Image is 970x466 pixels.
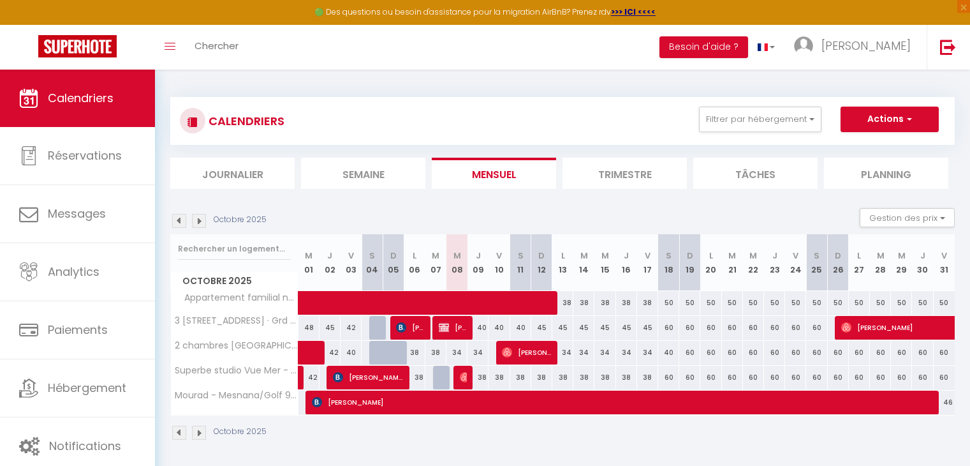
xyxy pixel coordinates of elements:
div: 42 [341,316,362,340]
abbr: M [601,250,609,262]
div: 60 [743,366,764,389]
div: 50 [679,291,700,315]
abbr: D [687,250,693,262]
div: 60 [849,341,870,365]
div: 42 [298,366,320,389]
div: 34 [467,341,489,365]
div: 60 [722,366,743,389]
div: 60 [785,366,806,389]
span: 3 [STREET_ADDRESS] · Grd appart cosy 3 ch. terrasse/clim centre [GEOGRAPHIC_DATA] [173,316,300,326]
div: 50 [849,291,870,315]
th: 18 [658,234,679,291]
li: Semaine [301,158,425,189]
div: 45 [616,316,637,340]
th: 02 [320,234,341,291]
abbr: V [496,250,502,262]
div: 50 [743,291,764,315]
th: 17 [637,234,658,291]
div: 38 [404,366,425,389]
th: 04 [362,234,383,291]
span: Analytics [48,264,99,280]
li: Trimestre [562,158,687,189]
span: [PERSON_NAME] [460,365,467,389]
th: 27 [849,234,870,291]
abbr: J [772,250,777,262]
div: 60 [679,316,700,340]
div: 60 [764,366,785,389]
span: Mourad - Mesnana/Golf 9272257489 · Mesnana Golf : Fully Eq. 2BR Apt. Smart Price! [173,391,300,400]
div: 60 [934,341,955,365]
div: 40 [489,316,510,340]
div: 60 [806,366,827,389]
span: Chercher [195,39,239,52]
div: 60 [700,366,721,389]
span: Appartement familial neuf [173,291,300,305]
abbr: M [453,250,461,262]
th: 31 [934,234,955,291]
div: 60 [700,316,721,340]
th: 23 [764,234,785,291]
th: 14 [573,234,594,291]
abbr: V [793,250,798,262]
div: 50 [934,291,955,315]
div: 50 [912,291,933,315]
th: 09 [467,234,489,291]
li: Journalier [170,158,295,189]
th: 19 [679,234,700,291]
a: ... [PERSON_NAME] [784,25,927,70]
div: 34 [616,341,637,365]
th: 08 [446,234,467,291]
abbr: S [518,250,524,262]
div: 60 [722,341,743,365]
abbr: M [749,250,757,262]
abbr: M [898,250,906,262]
th: 16 [616,234,637,291]
div: 40 [510,316,531,340]
input: Rechercher un logement... [178,237,291,260]
abbr: M [877,250,885,262]
div: 60 [912,341,933,365]
div: 40 [467,316,489,340]
p: Octobre 2025 [214,426,267,438]
abbr: D [390,250,397,262]
img: logout [940,39,956,55]
abbr: L [561,250,565,262]
abbr: M [432,250,439,262]
abbr: J [327,250,332,262]
img: ... [794,36,813,56]
abbr: S [369,250,375,262]
span: Notifications [49,438,121,454]
div: 60 [743,316,764,340]
strong: >>> ICI <<<< [611,6,656,17]
div: 38 [404,341,425,365]
div: 38 [573,366,594,389]
abbr: D [538,250,545,262]
th: 30 [912,234,933,291]
div: 38 [489,366,510,389]
div: 60 [891,341,912,365]
li: Planning [824,158,948,189]
span: [PERSON_NAME] [821,38,911,54]
div: 34 [573,341,594,365]
span: Paiements [48,322,108,338]
abbr: J [920,250,925,262]
th: 11 [510,234,531,291]
div: 60 [679,366,700,389]
div: 34 [594,341,615,365]
abbr: M [728,250,736,262]
abbr: M [580,250,588,262]
button: Filtrer par hébergement [699,107,821,132]
div: 45 [573,316,594,340]
div: 38 [552,366,573,389]
div: 60 [785,316,806,340]
div: 60 [870,341,891,365]
div: 60 [912,366,933,389]
div: 38 [594,366,615,389]
div: 60 [891,366,912,389]
abbr: L [857,250,861,262]
abbr: L [709,250,713,262]
abbr: S [814,250,819,262]
span: Messages [48,206,106,222]
div: 60 [785,341,806,365]
th: 22 [743,234,764,291]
